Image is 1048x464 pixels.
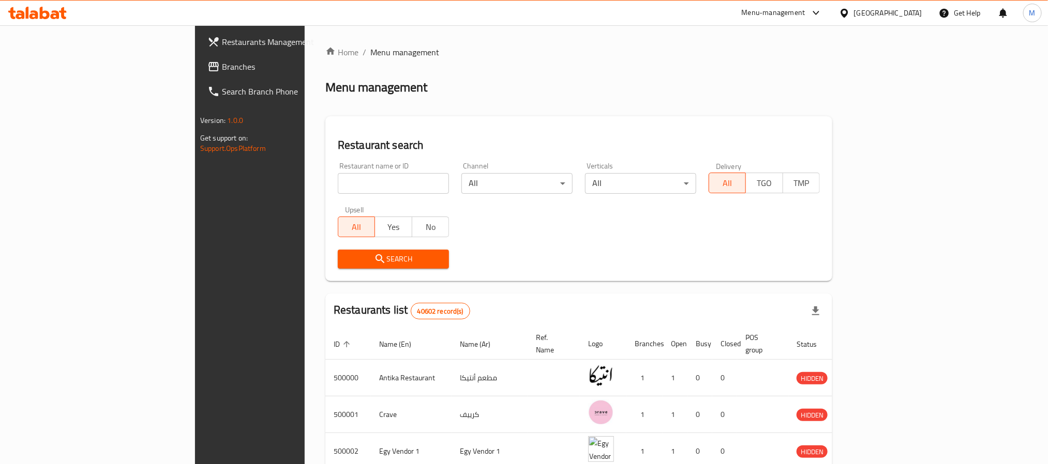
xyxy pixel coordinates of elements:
[585,173,696,194] div: All
[199,79,370,104] a: Search Branch Phone
[713,176,742,191] span: All
[663,396,687,433] td: 1
[222,36,362,48] span: Restaurants Management
[200,114,226,127] span: Version:
[334,302,470,319] h2: Restaurants list
[750,176,778,191] span: TGO
[345,206,364,213] label: Upsell
[346,253,441,266] span: Search
[745,331,776,356] span: POS group
[745,173,783,193] button: TGO
[452,396,528,433] td: كرييف
[797,409,828,421] div: HIDDEN
[709,173,746,193] button: All
[227,114,243,127] span: 1.0.0
[626,360,663,396] td: 1
[411,303,470,319] div: Total records count
[1029,7,1036,19] span: M
[379,220,408,235] span: Yes
[200,142,266,155] a: Support.OpsPlatform
[626,328,663,360] th: Branches
[375,216,412,237] button: Yes
[742,7,805,19] div: Menu-management
[416,220,445,235] span: No
[797,372,828,384] div: HIDDEN
[461,173,573,194] div: All
[411,306,470,316] span: 40602 record(s)
[797,409,828,421] span: HIDDEN
[588,399,614,425] img: Crave
[452,360,528,396] td: مطعم أنتيكا
[588,436,614,462] img: Egy Vendor 1
[712,360,737,396] td: 0
[338,173,449,194] input: Search for restaurant name or ID..
[626,396,663,433] td: 1
[371,396,452,433] td: Crave
[687,328,712,360] th: Busy
[536,331,567,356] span: Ref. Name
[803,299,828,323] div: Export file
[797,446,828,458] span: HIDDEN
[460,338,504,350] span: Name (Ar)
[325,46,832,58] nav: breadcrumb
[787,176,816,191] span: TMP
[663,360,687,396] td: 1
[222,60,362,73] span: Branches
[200,131,248,145] span: Get support on:
[222,85,362,98] span: Search Branch Phone
[338,250,449,269] button: Search
[342,220,371,235] span: All
[580,328,626,360] th: Logo
[797,373,828,384] span: HIDDEN
[379,338,425,350] span: Name (En)
[371,360,452,396] td: Antika Restaurant
[338,137,820,153] h2: Restaurant search
[716,162,742,169] label: Delivery
[797,338,830,350] span: Status
[370,46,439,58] span: Menu management
[325,79,427,96] h2: Menu management
[854,7,922,19] div: [GEOGRAPHIC_DATA]
[199,54,370,79] a: Branches
[338,216,375,237] button: All
[663,328,687,360] th: Open
[334,338,353,350] span: ID
[783,173,820,193] button: TMP
[687,396,712,433] td: 0
[199,29,370,54] a: Restaurants Management
[412,216,449,237] button: No
[687,360,712,396] td: 0
[588,363,614,389] img: Antika Restaurant
[712,328,737,360] th: Closed
[712,396,737,433] td: 0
